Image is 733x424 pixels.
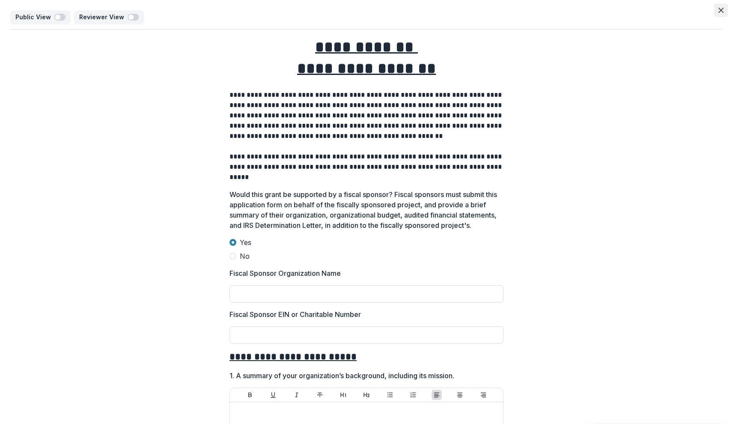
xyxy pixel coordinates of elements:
button: Underline [268,390,278,400]
button: Strike [315,390,325,400]
button: Close [714,3,728,17]
button: Align Center [455,390,465,400]
button: Heading 1 [338,390,349,400]
button: Italicize [292,390,302,400]
button: Align Left [432,390,442,400]
button: Align Right [478,390,489,400]
button: Heading 2 [361,390,372,400]
p: Fiscal Sponsor Organization Name [229,268,341,278]
button: Bold [245,390,255,400]
button: Ordered List [408,390,418,400]
p: Would this grant be supported by a fiscal sponsor? Fiscal sponsors must submit this application f... [229,189,498,230]
button: Reviewer View [74,10,144,24]
p: Public View [15,14,54,21]
p: Fiscal Sponsor EIN or Charitable Number [229,309,361,319]
span: No [240,251,250,261]
span: Yes [240,237,251,248]
p: 1. A summary of your organization’s background, including its mission. [229,370,454,381]
button: Bullet List [385,390,395,400]
button: Public View [10,10,71,24]
p: Reviewer View [79,14,128,21]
